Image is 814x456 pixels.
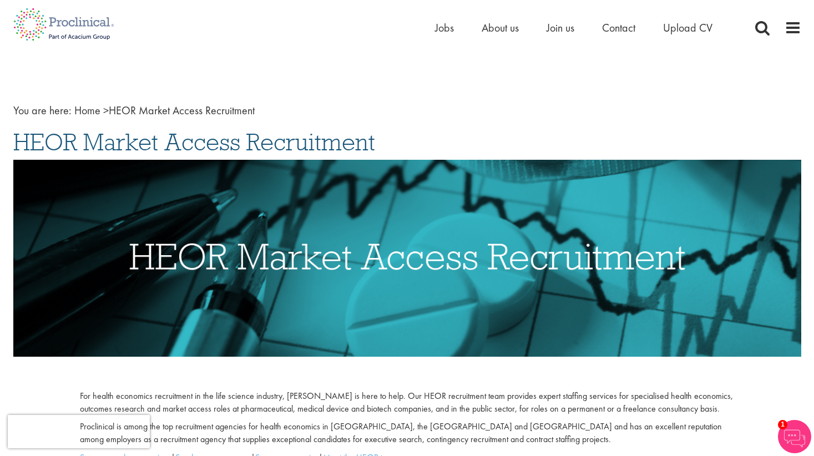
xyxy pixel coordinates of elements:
[74,103,255,118] span: HEOR Market Access Recruitment
[13,127,375,157] span: HEOR Market Access Recruitment
[80,390,734,416] p: For health economics recruitment in the life science industry, [PERSON_NAME] is here to help. Our...
[547,21,574,35] a: Join us
[8,415,150,448] iframe: reCAPTCHA
[13,103,72,118] span: You are here:
[663,21,712,35] a: Upload CV
[103,103,109,118] span: >
[80,420,734,446] p: Proclinical is among the top recruitment agencies for health economics in [GEOGRAPHIC_DATA], the ...
[602,21,635,35] a: Contact
[13,160,801,357] img: HEOR Market Access Recruitment
[74,103,100,118] a: breadcrumb link to Home
[778,420,811,453] img: Chatbot
[435,21,454,35] a: Jobs
[778,420,787,429] span: 1
[482,21,519,35] a: About us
